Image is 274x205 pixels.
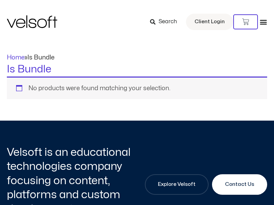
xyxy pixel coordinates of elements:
a: Home [7,55,25,60]
div: Menu Toggle [260,18,267,26]
span: Is Bundle [27,55,54,60]
span: Contact Us [225,180,254,189]
a: Contact Us [212,174,267,195]
span: Search [159,17,177,26]
div: No products were found matching your selection. [7,77,267,99]
span: Explore Velsoft [158,180,196,189]
a: Explore Velsoft [145,174,209,195]
h1: Is Bundle [7,62,267,77]
span: » [7,55,54,60]
a: Search [150,16,182,28]
img: Velsoft Training Materials [7,15,57,28]
span: Client Login [195,17,225,26]
a: Client Login [186,14,233,30]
